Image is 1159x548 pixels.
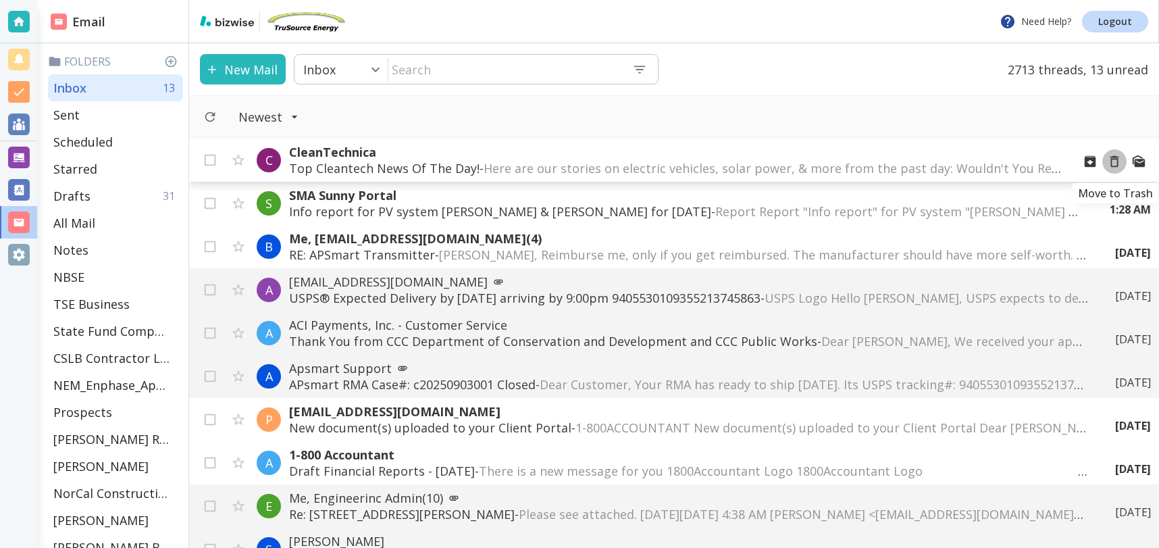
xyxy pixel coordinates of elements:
button: Archive [1078,149,1102,174]
p: S [265,195,272,211]
div: NorCal Construction [48,480,183,507]
p: [DATE] [1115,245,1151,260]
p: Info report for PV system [PERSON_NAME] & [PERSON_NAME] for [DATE] - [289,203,1083,220]
p: Logout [1098,17,1132,26]
button: Filter [225,102,312,132]
p: Inbox [303,61,336,78]
div: Starred [48,155,183,182]
p: 1:28 AM [1110,202,1151,217]
p: Drafts [53,188,91,204]
a: Logout [1082,11,1148,32]
p: B [265,239,273,255]
p: CleanTechnica [289,144,1062,160]
p: 31 [163,189,180,203]
p: Folders [48,54,183,69]
p: [PERSON_NAME] Residence [53,431,170,447]
p: State Fund Compensation [53,323,170,339]
p: Starred [53,161,97,177]
p: Prospects [53,404,112,420]
p: [DATE] [1115,462,1151,476]
div: [PERSON_NAME] [48,507,183,534]
p: Notes [53,242,88,258]
p: All Mail [53,215,95,231]
p: Thank You from CCC Department of Conservation and Development and CCC Public Works - [289,333,1088,349]
img: TruSource Energy, Inc. [265,11,346,32]
button: Move to Trash [1102,149,1127,174]
p: [PERSON_NAME] [53,458,149,474]
p: 2713 threads, 13 unread [1000,54,1148,84]
button: Refresh [198,105,222,129]
p: ACI Payments, Inc. - Customer Service [289,317,1088,333]
p: Inbox [53,80,86,96]
p: RE: APSmart Transmitter - [289,247,1088,263]
div: State Fund Compensation [48,318,183,345]
p: CSLB Contractor License [53,350,170,366]
p: [EMAIL_ADDRESS][DOMAIN_NAME] [289,274,1088,290]
p: E [265,498,272,514]
button: Mark as Read [1127,149,1151,174]
p: Top Cleantech News Of The Day! - [289,160,1062,176]
p: Sent [53,107,80,123]
p: A [265,325,273,341]
div: [PERSON_NAME] [48,453,183,480]
p: Me, [EMAIL_ADDRESS][DOMAIN_NAME] (4) [289,230,1088,247]
p: New document(s) uploaded to your Client Portal - [289,420,1088,436]
p: SMA Sunny Portal [289,187,1083,203]
img: bizwise [200,16,254,26]
div: Move to Trash [1073,183,1158,203]
p: [EMAIL_ADDRESS][DOMAIN_NAME] [289,403,1088,420]
button: New Mail [200,54,286,84]
p: Re: [STREET_ADDRESS][PERSON_NAME] - [289,506,1088,522]
div: CSLB Contractor License [48,345,183,372]
div: Notes [48,236,183,264]
p: [DATE] [1115,332,1151,347]
p: A [265,368,273,384]
div: Sent [48,101,183,128]
h2: Email [51,13,105,31]
p: C [265,152,273,168]
div: NBSE [48,264,183,291]
div: Scheduled [48,128,183,155]
p: [PERSON_NAME] [53,512,149,528]
p: A [265,282,273,298]
p: NorCal Construction [53,485,170,501]
div: TSE Business [48,291,183,318]
p: Me, Engineerinc Admin (10) [289,490,1088,506]
p: NBSE [53,269,84,285]
p: TSE Business [53,296,130,312]
p: APsmart RMA Case#: c20250903001 Closed - [289,376,1088,393]
p: 1-800 Accountant [289,447,1088,463]
p: [DATE] [1115,289,1151,303]
div: Inbox13 [48,74,183,101]
p: USPS® Expected Delivery by [DATE] arriving by 9:00pm 9405530109355213745863 - [289,290,1088,306]
p: NEM_Enphase_Applications [53,377,170,393]
p: [DATE] [1115,418,1151,433]
div: NEM_Enphase_Applications [48,372,183,399]
img: DashboardSidebarEmail.svg [51,14,67,30]
div: [PERSON_NAME] Residence [48,426,183,453]
p: Apsmart Support [289,360,1088,376]
p: Draft Financial Reports - [DATE] - [289,463,1088,479]
p: Need Help? [1000,14,1071,30]
p: A [265,455,273,471]
span: There is a new message for you 1800Accountant Logo 1800Accountant Logo ͏ ‌ ͏ ‌ ͏ ‌ ͏ ‌ ͏ ‌ ͏ ‌ ͏ ... [479,463,1142,479]
div: Prospects [48,399,183,426]
p: 13 [163,80,180,95]
p: [DATE] [1115,505,1151,520]
p: P [265,412,273,428]
div: All Mail [48,209,183,236]
div: Drafts31 [48,182,183,209]
p: Scheduled [53,134,113,150]
p: [DATE] [1115,375,1151,390]
input: Search [388,55,621,83]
